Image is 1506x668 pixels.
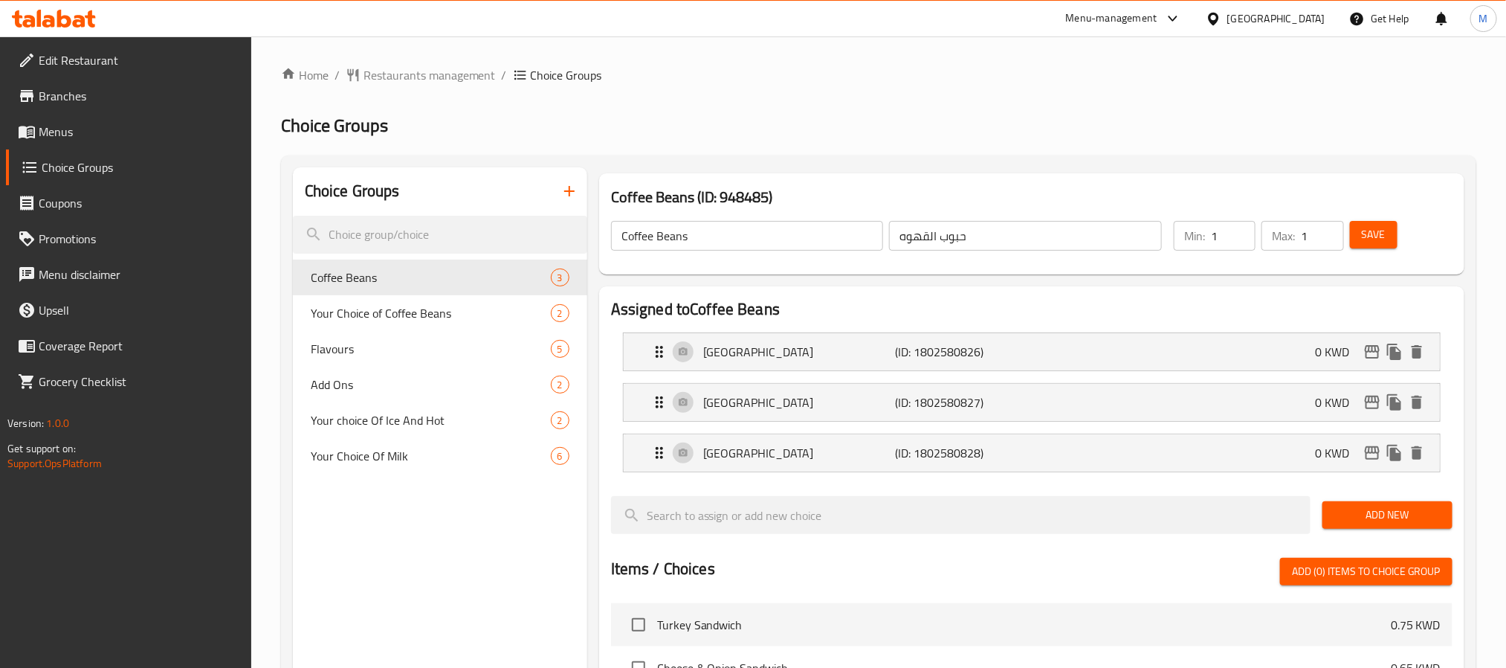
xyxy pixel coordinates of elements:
[6,257,251,292] a: Menu disclaimer
[39,51,239,69] span: Edit Restaurant
[1322,501,1452,529] button: Add New
[657,616,1391,634] span: Turkey Sandwich
[293,216,587,254] input: search
[624,384,1440,421] div: Expand
[1383,391,1406,414] button: duplicate
[311,340,551,358] span: Flavours
[293,260,587,295] div: Coffee Beans3
[6,114,251,150] a: Menus
[551,376,569,394] div: Choices
[1383,442,1406,464] button: duplicate
[363,66,496,84] span: Restaurants management
[552,271,569,285] span: 3
[1315,394,1361,411] p: 0 KWD
[1292,562,1441,581] span: Add (0) items to choice group
[293,331,587,367] div: Flavours5
[39,266,239,283] span: Menu disclaimer
[346,66,496,84] a: Restaurants management
[42,158,239,176] span: Choice Groups
[1391,616,1441,634] p: 0.75 KWD
[1361,442,1383,464] button: edit
[39,194,239,212] span: Coupons
[552,449,569,463] span: 6
[551,304,569,322] div: Choices
[552,414,569,428] span: 2
[1361,341,1383,363] button: edit
[311,411,551,429] span: Your choice Of Ice And Hot
[502,66,507,84] li: /
[6,42,251,78] a: Edit Restaurant
[293,438,587,474] div: Your Choice Of Milk6
[552,378,569,392] span: 2
[39,87,239,105] span: Branches
[1383,341,1406,363] button: duplicate
[895,394,1023,411] p: (ID: 1802580827)
[551,340,569,358] div: Choices
[6,185,251,221] a: Coupons
[551,411,569,429] div: Choices
[895,343,1023,361] p: (ID: 1802580826)
[611,428,1452,478] li: Expand
[293,295,587,331] div: Your Choice of Coffee Beans2
[281,66,329,84] a: Home
[895,444,1023,462] p: (ID: 1802580828)
[1227,10,1325,27] div: [GEOGRAPHIC_DATA]
[1406,391,1428,414] button: delete
[1406,341,1428,363] button: delete
[624,434,1440,472] div: Expand
[1315,343,1361,361] p: 0 KWD
[703,394,895,411] p: [GEOGRAPHIC_DATA]
[293,367,587,402] div: Add Ons2
[1184,227,1205,245] p: Min:
[1362,225,1386,244] span: Save
[39,337,239,355] span: Coverage Report
[1315,444,1361,462] p: 0 KWD
[6,328,251,364] a: Coverage Report
[1406,442,1428,464] button: delete
[1066,10,1157,28] div: Menu-management
[39,373,239,391] span: Grocery Checklist
[1334,506,1441,524] span: Add New
[311,269,551,286] span: Coffee Beans
[7,439,76,458] span: Get support on:
[611,327,1452,377] li: Expand
[6,150,251,185] a: Choice Groups
[311,376,551,394] span: Add Ons
[611,558,715,580] h2: Items / Choices
[39,230,239,248] span: Promotions
[1272,227,1295,245] p: Max:
[611,377,1452,428] li: Expand
[703,444,895,462] p: [GEOGRAPHIC_DATA]
[531,66,602,84] span: Choice Groups
[1479,10,1488,27] span: M
[305,180,400,202] h2: Choice Groups
[46,414,69,433] span: 1.0.0
[1350,221,1397,248] button: Save
[39,123,239,141] span: Menus
[552,342,569,356] span: 5
[311,447,551,465] span: Your Choice Of Milk
[6,78,251,114] a: Branches
[6,292,251,328] a: Upsell
[293,402,587,438] div: Your choice Of Ice And Hot2
[1280,558,1452,585] button: Add (0) items to choice group
[281,66,1476,84] nav: breadcrumb
[624,333,1440,370] div: Expand
[335,66,340,84] li: /
[611,298,1452,321] h2: Assigned to Coffee Beans
[551,447,569,465] div: Choices
[281,109,388,142] span: Choice Groups
[6,364,251,399] a: Grocery Checklist
[551,269,569,286] div: Choices
[7,414,44,433] span: Version:
[623,609,654,640] span: Select choice
[611,185,1452,209] h3: Coffee Beans (ID: 948485)
[6,221,251,257] a: Promotions
[552,306,569,321] span: 2
[39,301,239,319] span: Upsell
[1361,391,1383,414] button: edit
[311,304,551,322] span: Your Choice of Coffee Beans
[611,496,1311,534] input: search
[7,454,102,473] a: Support.OpsPlatform
[703,343,895,361] p: [GEOGRAPHIC_DATA]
